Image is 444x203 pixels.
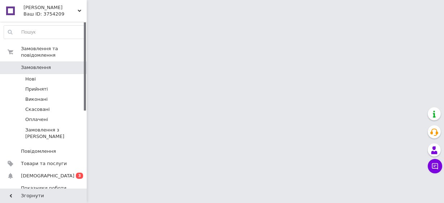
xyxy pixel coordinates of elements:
span: Показники роботи компанії [21,185,67,198]
span: Замовлення з [PERSON_NAME] [25,127,85,140]
span: Прийняті [25,86,48,92]
div: Ваш ID: 3754209 [23,11,87,17]
input: Пошук [4,26,85,39]
span: Нові [25,76,36,82]
span: [DEMOGRAPHIC_DATA] [21,173,74,179]
span: Виконані [25,96,48,103]
span: Оплачені [25,116,48,123]
span: ELO Шоп [23,4,78,11]
span: 3 [76,173,83,179]
span: Товари та послуги [21,160,67,167]
span: Замовлення [21,64,51,71]
span: Скасовані [25,106,50,113]
span: Повідомлення [21,148,56,155]
span: Замовлення та повідомлення [21,46,87,59]
button: Чат з покупцем [428,159,442,173]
